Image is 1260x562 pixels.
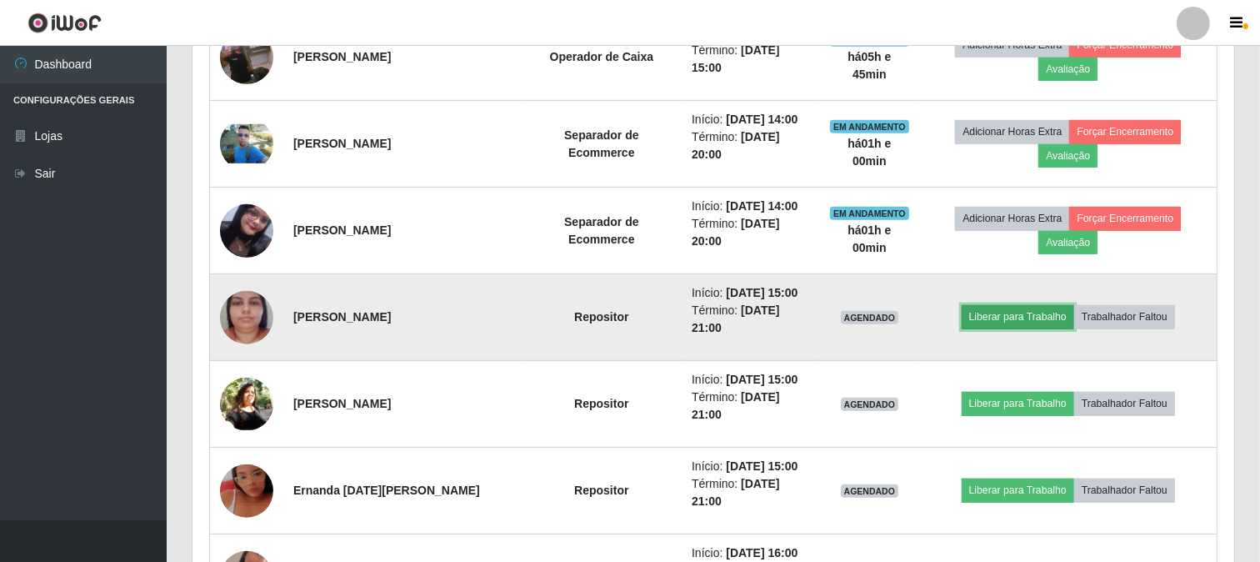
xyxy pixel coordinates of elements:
li: Início: [692,284,809,302]
strong: Ernanda [DATE][PERSON_NAME] [293,484,480,497]
li: Início: [692,458,809,475]
strong: Repositor [574,397,628,410]
img: 1757444437355.jpeg [220,444,273,539]
strong: Separador de Ecommerce [564,128,638,159]
button: Liberar para Trabalho [962,392,1074,415]
img: 1742358454044.jpeg [220,124,273,164]
time: [DATE] 15:00 [726,286,797,299]
strong: Repositor [574,310,628,324]
span: AGENDADO [841,484,899,498]
button: Avaliação [1038,58,1097,81]
li: Término: [692,302,809,337]
li: Término: [692,475,809,510]
button: Adicionar Horas Extra [955,120,1069,143]
span: EM ANDAMENTO [830,207,909,220]
strong: há 05 h e 45 min [847,50,891,81]
time: [DATE] 14:00 [726,199,797,213]
button: Forçar Encerramento [1069,120,1181,143]
time: [DATE] 15:00 [726,459,797,473]
img: 1725070298663.jpeg [220,10,273,105]
img: 1752158526360.jpeg [220,270,273,365]
span: AGENDADO [841,398,899,411]
strong: [PERSON_NAME] [293,310,391,324]
button: Avaliação [1038,231,1097,254]
li: Início: [692,544,809,562]
button: Liberar para Trabalho [962,479,1074,502]
button: Forçar Encerramento [1069,207,1181,230]
strong: [PERSON_NAME] [293,137,391,150]
li: Término: [692,128,809,163]
button: Trabalhador Faltou [1074,305,1175,329]
time: [DATE] 14:00 [726,113,797,126]
strong: há 01 h e 00 min [847,223,891,254]
button: Trabalhador Faltou [1074,392,1175,415]
strong: Separador de Ecommerce [564,215,638,246]
li: Término: [692,42,809,77]
li: Início: [692,111,809,128]
li: Início: [692,198,809,215]
li: Término: [692,215,809,250]
time: [DATE] 15:00 [726,373,797,386]
img: 1758649622274.jpeg [220,183,273,278]
button: Liberar para Trabalho [962,305,1074,329]
strong: Operador de Caixa [550,50,654,63]
strong: [PERSON_NAME] [293,50,391,63]
span: EM ANDAMENTO [830,120,909,133]
strong: há 01 h e 00 min [847,137,891,168]
button: Adicionar Horas Extra [955,207,1069,230]
strong: Repositor [574,484,628,497]
img: CoreUI Logo [27,13,102,33]
li: Início: [692,371,809,389]
li: Término: [692,389,809,424]
button: Trabalhador Faltou [1074,479,1175,502]
strong: [PERSON_NAME] [293,223,391,237]
time: [DATE] 16:00 [726,546,797,559]
strong: [PERSON_NAME] [293,397,391,410]
img: 1747789911751.jpeg [220,378,273,430]
button: Avaliação [1038,144,1097,168]
span: AGENDADO [841,311,899,324]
